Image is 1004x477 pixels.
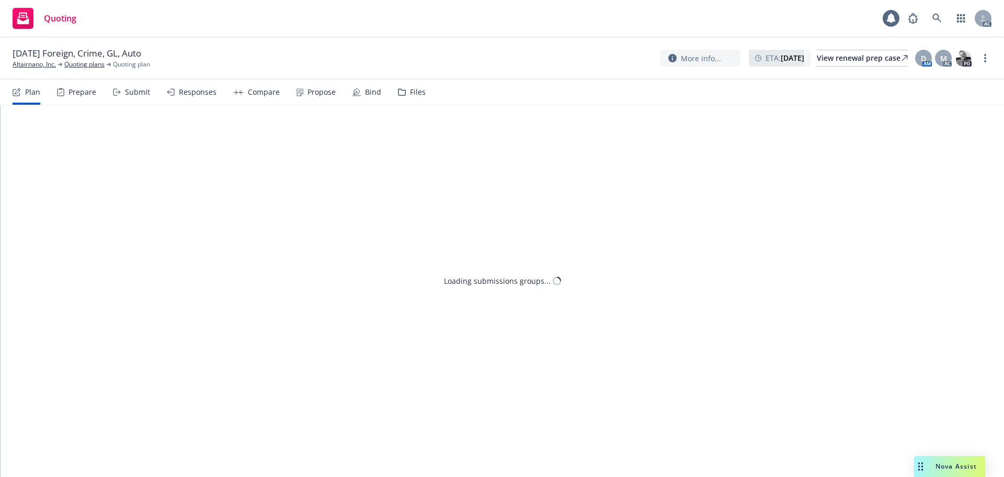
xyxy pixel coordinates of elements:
a: View renewal prep case [817,50,908,66]
button: More info... [660,50,740,67]
a: Quoting plans [64,60,105,69]
a: Switch app [951,8,972,29]
div: Submit [125,88,150,96]
span: Quoting plan [113,60,150,69]
button: Nova Assist [914,456,985,477]
span: [DATE] Foreign, Crime, GL, Auto [13,47,141,60]
div: Loading submissions groups... [444,275,551,286]
span: ETA : [766,52,804,63]
div: Plan [25,88,40,96]
a: Altairnano, Inc. [13,60,56,69]
span: M [940,53,947,64]
img: photo [955,50,972,66]
span: Nova Assist [935,462,977,471]
a: Search [927,8,948,29]
div: Files [410,88,426,96]
span: Quoting [44,14,76,23]
div: Propose [307,88,336,96]
a: Quoting [8,4,81,33]
a: more [979,52,991,64]
span: D [921,53,926,64]
span: More info... [681,53,721,64]
a: Report a Bug [903,8,923,29]
div: Bind [365,88,381,96]
strong: [DATE] [781,53,804,63]
div: Prepare [69,88,96,96]
div: Responses [179,88,216,96]
div: Drag to move [914,456,927,477]
div: Compare [248,88,280,96]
